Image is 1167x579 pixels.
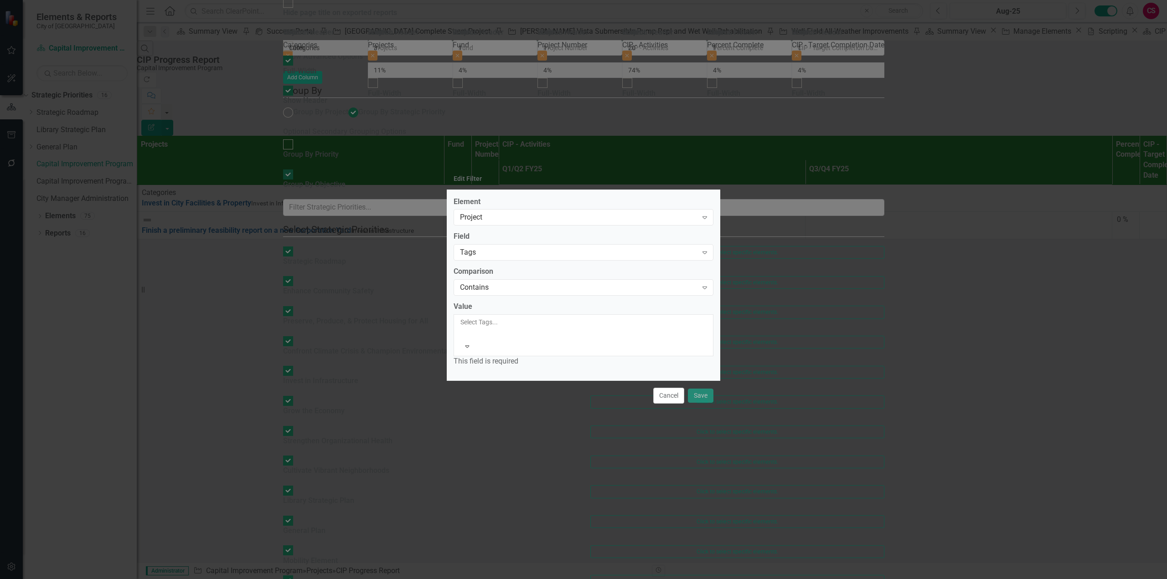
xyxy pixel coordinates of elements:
[454,302,472,312] label: Value
[454,266,713,277] label: Comparison
[454,356,713,367] div: This field is required
[460,318,707,327] div: Select Tags...
[653,388,684,404] button: Cancel
[454,175,482,182] div: Edit Filter
[460,247,697,258] div: Tags
[454,197,713,207] label: Element
[460,212,697,223] div: Project
[688,389,713,403] button: Save
[454,231,713,242] label: Field
[460,282,697,293] div: Contains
